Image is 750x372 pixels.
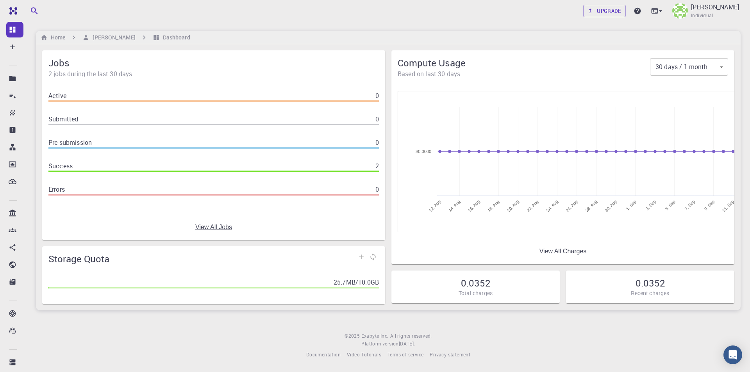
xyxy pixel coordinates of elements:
[703,199,715,211] tspan: 9. Sep
[361,333,389,339] span: Exabyte Inc.
[428,199,442,213] tspan: 12. Aug
[160,33,190,42] h6: Dashboard
[398,57,650,69] span: Compute Usage
[631,289,669,297] p: Recent charges
[636,277,665,289] h5: 0.0352
[399,340,415,347] span: [DATE] .
[390,332,432,340] span: All rights reserved.
[526,199,539,213] tspan: 22. Aug
[347,351,381,358] span: Video Tutorials
[375,91,379,100] p: 0
[645,199,657,211] tspan: 3. Sep
[48,57,379,69] span: Jobs
[416,149,431,154] text: $0.0000
[583,5,626,17] a: Upgrade
[387,351,423,358] span: Terms of service
[684,199,696,211] tspan: 7. Sep
[345,332,361,340] span: © 2025
[361,332,389,340] a: Exabyte Inc.
[48,138,92,147] p: Pre-submission
[723,345,742,364] div: Open Intercom Messenger
[399,340,415,348] a: [DATE].
[625,199,637,211] tspan: 1. Sep
[467,199,481,213] tspan: 16. Aug
[48,33,65,42] h6: Home
[347,351,381,359] a: Video Tutorials
[691,2,739,12] p: [PERSON_NAME]
[361,340,398,348] span: Platform version
[48,253,355,265] span: Storage Quota
[664,199,676,211] tspan: 5. Sep
[461,277,491,289] h5: 0.0352
[506,199,520,213] tspan: 20. Aug
[48,161,73,171] p: Success
[650,59,728,75] div: 30 days / 1 month
[487,199,500,213] tspan: 18. Aug
[306,351,341,358] span: Documentation
[721,199,735,213] tspan: 11. Sep
[375,185,379,194] p: 0
[375,138,379,147] p: 0
[565,199,579,213] tspan: 26. Aug
[398,69,650,78] span: Based on last 30 days
[545,199,559,213] tspan: 24. Aug
[48,114,78,124] p: Submitted
[375,114,379,124] p: 0
[448,199,461,213] tspan: 14. Aug
[459,289,493,297] p: Total charges
[672,3,688,19] img: Taha Yusuf
[306,351,341,359] a: Documentation
[48,69,379,78] span: 2 jobs during the last 30 days
[375,161,379,171] p: 2
[6,7,17,15] img: logo
[430,351,470,358] span: Privacy statement
[430,351,470,359] a: Privacy statement
[195,224,232,231] a: View All Jobs
[89,33,135,42] h6: [PERSON_NAME]
[691,12,713,20] span: Individual
[387,351,423,359] a: Terms of service
[539,248,587,255] a: View All Charges
[334,278,379,287] p: 25.7MB / 10.0GB
[604,199,618,213] tspan: 30. Aug
[584,199,598,213] tspan: 28. Aug
[48,91,66,100] p: Active
[39,33,192,42] nav: breadcrumb
[48,185,65,194] p: Errors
